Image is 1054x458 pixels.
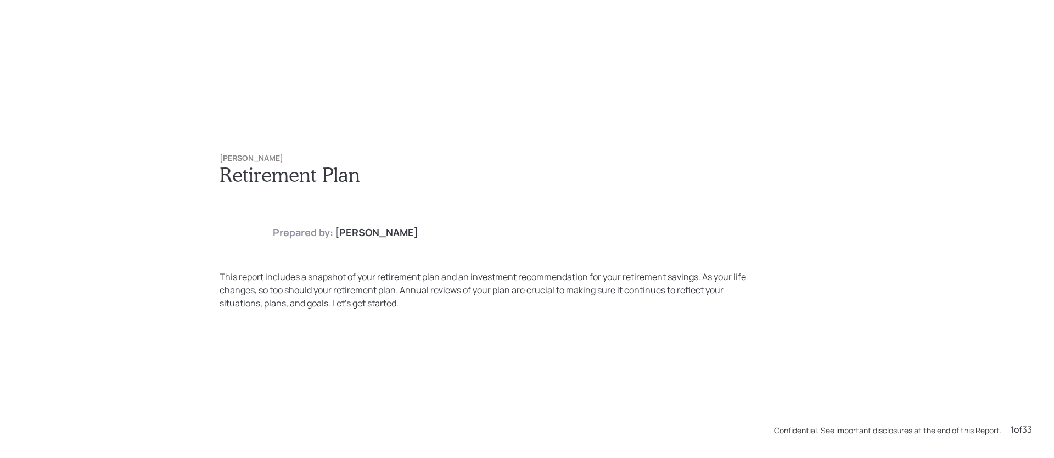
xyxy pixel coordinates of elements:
[1011,423,1032,436] div: 1 of 33
[774,425,1002,436] div: Confidential. See important disclosures at the end of this Report.
[220,154,834,163] h6: [PERSON_NAME]
[220,213,259,253] img: jonah-coleman-headshot.png
[220,163,834,186] h1: Retirement Plan
[273,227,333,239] h4: Prepared by:
[335,227,418,239] h4: [PERSON_NAME]
[220,270,764,310] div: This report includes a snapshot of your retirement plan and an investment recommendation for your...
